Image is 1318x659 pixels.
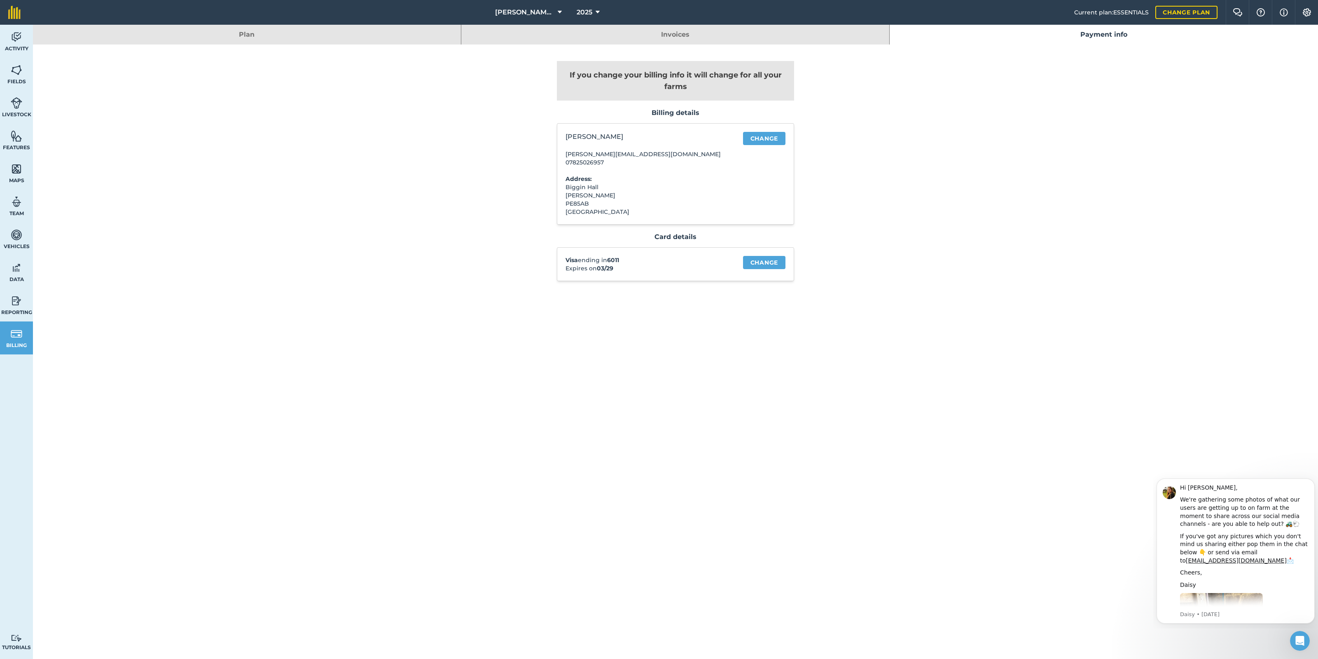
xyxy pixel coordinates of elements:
[743,132,785,145] a: Change
[566,158,731,167] p: 07825026957
[1280,7,1288,17] img: svg+xml;base64,PHN2ZyB4bWxucz0iaHR0cDovL3d3dy53My5vcmcvMjAwMC9zdmciIHdpZHRoPSIxNyIgaGVpZ2h0PSIxNy...
[566,132,731,142] p: [PERSON_NAME]
[597,265,613,272] strong: 03/29
[11,229,22,241] img: svg+xml;base64,PD94bWwgdmVyc2lvbj0iMS4wIiBlbmNvZGluZz0idXRmLTgiPz4KPCEtLSBHZW5lcmF0b3I6IEFkb2JlIE...
[566,264,731,272] p: Expires on
[1290,631,1310,651] iframe: Intercom live chat
[11,295,22,307] img: svg+xml;base64,PD94bWwgdmVyc2lvbj0iMS4wIiBlbmNvZGluZz0idXRmLTgiPz4KPCEtLSBHZW5lcmF0b3I6IEFkb2JlIE...
[1155,6,1218,19] a: Change plan
[566,199,731,208] div: PE85AB
[557,233,794,241] h3: Card details
[11,97,22,109] img: svg+xml;base64,PD94bWwgdmVyc2lvbj0iMS4wIiBlbmNvZGluZz0idXRmLTgiPz4KPCEtLSBHZW5lcmF0b3I6IEFkb2JlIE...
[11,634,22,642] img: svg+xml;base64,PD94bWwgdmVyc2lvbj0iMS4wIiBlbmNvZGluZz0idXRmLTgiPz4KPCEtLSBHZW5lcmF0b3I6IEFkb2JlIE...
[11,262,22,274] img: svg+xml;base64,PD94bWwgdmVyc2lvbj0iMS4wIiBlbmNvZGluZz0idXRmLTgiPz4KPCEtLSBHZW5lcmF0b3I6IEFkb2JlIE...
[33,25,461,45] a: Plan
[11,31,22,43] img: svg+xml;base64,PD94bWwgdmVyc2lvbj0iMS4wIiBlbmNvZGluZz0idXRmLTgiPz4KPCEtLSBHZW5lcmF0b3I6IEFkb2JlIE...
[566,175,731,183] h4: Address:
[1074,8,1149,17] span: Current plan : ESSENTIALS
[566,256,731,264] p: ending in
[577,7,592,17] span: 2025
[11,328,22,340] img: svg+xml;base64,PD94bWwgdmVyc2lvbj0iMS4wIiBlbmNvZGluZz0idXRmLTgiPz4KPCEtLSBHZW5lcmF0b3I6IEFkb2JlIE...
[743,256,785,269] a: Change
[607,256,619,264] strong: 6011
[1233,8,1243,16] img: Two speech bubbles overlapping with the left bubble in the forefront
[566,191,731,199] div: [PERSON_NAME]
[11,130,22,142] img: svg+xml;base64,PHN2ZyB4bWxucz0iaHR0cDovL3d3dy53My5vcmcvMjAwMC9zdmciIHdpZHRoPSI1NiIgaGVpZ2h0PSI2MC...
[11,196,22,208] img: svg+xml;base64,PD94bWwgdmVyc2lvbj0iMS4wIiBlbmNvZGluZz0idXRmLTgiPz4KPCEtLSBHZW5lcmF0b3I6IEFkb2JlIE...
[566,208,731,216] div: [GEOGRAPHIC_DATA]
[890,25,1318,45] a: Payment info
[11,64,22,76] img: svg+xml;base64,PHN2ZyB4bWxucz0iaHR0cDovL3d3dy53My5vcmcvMjAwMC9zdmciIHdpZHRoPSI1NiIgaGVpZ2h0PSI2MC...
[1302,8,1312,16] img: A cog icon
[557,109,794,117] h3: Billing details
[566,150,731,158] p: [PERSON_NAME][EMAIL_ADDRESS][DOMAIN_NAME]
[566,256,578,264] strong: Visa
[566,183,731,191] div: Biggin Hall
[570,70,782,91] strong: If you change your billing info it will change for all your farms
[495,7,554,17] span: [PERSON_NAME] Farms
[461,25,889,45] a: Invoices
[1256,8,1266,16] img: A question mark icon
[1153,471,1318,629] iframe: Intercom notifications message
[11,163,22,175] img: svg+xml;base64,PHN2ZyB4bWxucz0iaHR0cDovL3d3dy53My5vcmcvMjAwMC9zdmciIHdpZHRoPSI1NiIgaGVpZ2h0PSI2MC...
[8,6,21,19] img: fieldmargin Logo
